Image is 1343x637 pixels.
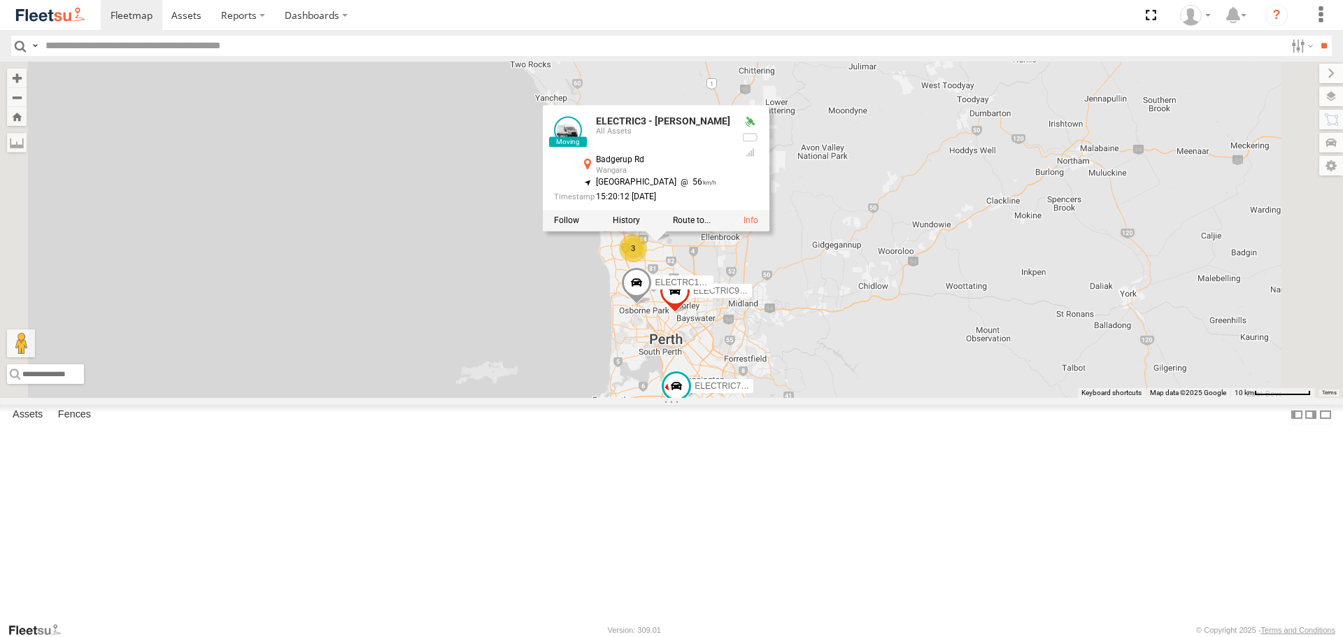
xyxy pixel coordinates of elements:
span: Map data ©2025 Google [1150,389,1226,396]
label: Hide Summary Table [1319,405,1333,425]
span: 56 [676,177,716,187]
img: fleetsu-logo-horizontal.svg [14,6,87,24]
div: Badgerup Rd [596,156,730,165]
label: Assets [6,406,50,425]
button: Zoom in [7,69,27,87]
a: Terms (opens in new tab) [1322,389,1337,395]
a: Visit our Website [8,623,72,637]
button: Drag Pegman onto the map to open Street View [7,329,35,357]
label: Dock Summary Table to the Left [1290,405,1304,425]
label: Search Filter Options [1286,36,1316,56]
button: Map Scale: 10 km per 77 pixels [1230,388,1315,398]
label: Search Query [29,36,41,56]
button: Zoom Home [7,107,27,126]
div: GSM Signal = 4 [741,147,758,158]
span: ELECTRC14 - [PERSON_NAME] [655,278,780,288]
div: All Assets [596,128,730,136]
div: 3 [619,234,647,262]
label: Dock Summary Table to the Right [1304,405,1318,425]
div: No battery health information received from this device. [741,132,758,143]
div: © Copyright 2025 - [1196,626,1335,634]
i: ? [1265,4,1288,27]
button: Zoom out [7,87,27,107]
a: View Asset Details [554,117,582,145]
button: Keyboard shortcuts [1081,388,1142,398]
span: [GEOGRAPHIC_DATA] [596,177,676,187]
div: Date/time of location update [554,193,730,202]
a: View Asset Details [744,216,758,226]
label: Fences [51,406,98,425]
a: ELECTRIC3 - [PERSON_NAME] [596,116,730,127]
label: View Asset History [613,216,640,226]
div: Wayne Betts [1175,5,1216,26]
label: Realtime tracking of Asset [554,216,579,226]
span: 10 km [1235,389,1254,396]
div: Valid GPS Fix [741,117,758,128]
label: Map Settings [1319,156,1343,176]
div: Version: 309.01 [608,626,661,634]
label: Measure [7,133,27,152]
span: ELECTRIC9 - [PERSON_NAME] [693,286,816,296]
a: Terms and Conditions [1261,626,1335,634]
div: Wangara [596,166,730,175]
span: ELECTRIC7 - [PERSON_NAME] [695,382,817,392]
label: Route To Location [673,216,711,226]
